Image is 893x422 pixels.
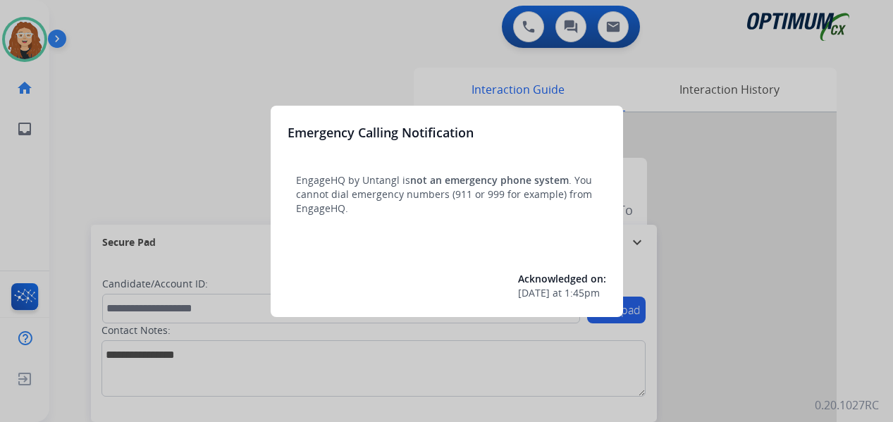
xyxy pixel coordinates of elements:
span: not an emergency phone system [410,173,569,187]
span: Acknowledged on: [518,272,606,285]
h3: Emergency Calling Notification [288,123,474,142]
div: at [518,286,606,300]
p: 0.20.1027RC [815,397,879,414]
span: [DATE] [518,286,550,300]
p: EngageHQ by Untangl is . You cannot dial emergency numbers (911 or 999 for example) from EngageHQ. [296,173,598,216]
span: 1:45pm [565,286,600,300]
